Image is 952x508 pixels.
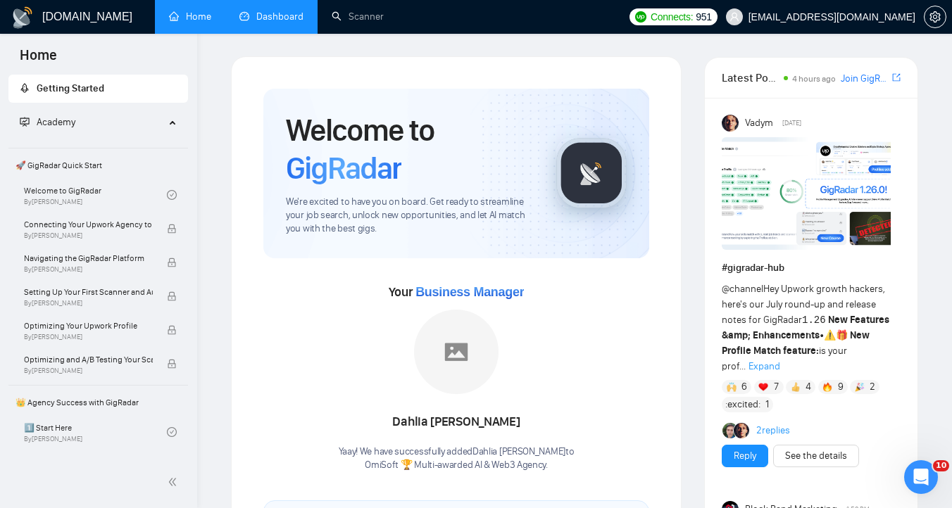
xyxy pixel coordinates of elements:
a: Welcome to GigRadarBy[PERSON_NAME] [24,179,167,210]
span: Connecting Your Upwork Agency to GigRadar [24,217,153,231]
a: Reply [734,448,756,464]
img: 🎉 [855,382,865,392]
span: Academy [37,116,75,128]
span: We're excited to have you on board. Get ready to streamline your job search, unlock new opportuni... [286,196,534,236]
span: Expand [749,360,780,372]
span: @channel [722,283,763,295]
span: 2 [870,380,875,394]
img: ❤️ [758,382,768,392]
span: 6 [741,380,747,394]
img: 👍 [791,382,801,392]
span: user [729,12,739,22]
span: fund-projection-screen [20,117,30,127]
a: 2replies [756,424,790,438]
button: setting [924,6,946,28]
a: See the details [785,448,847,464]
img: placeholder.png [414,310,499,394]
span: By [PERSON_NAME] [24,231,153,240]
h1: Welcome to [286,111,534,187]
span: 🎁 [836,329,848,341]
span: 9 [838,380,844,394]
img: gigradar-logo.png [556,138,627,208]
span: Your [389,284,525,300]
span: GigRadar [286,149,401,187]
span: 7 [774,380,779,394]
span: export [892,72,901,83]
span: rocket [20,83,30,93]
span: Home [8,45,68,75]
span: By [PERSON_NAME] [24,265,153,274]
span: lock [167,224,177,234]
div: Yaay! We have successfully added Dahlia [PERSON_NAME] to [339,445,575,472]
p: OmiSoft 🏆 Multi-awarded AI & Web3 Agency . [339,459,575,472]
li: Getting Started [8,75,188,103]
img: Vadym [722,115,739,132]
span: Getting Started [37,82,104,94]
span: lock [167,359,177,369]
span: Setting Up Your First Scanner and Auto-Bidder [24,285,153,299]
span: 951 [696,9,711,25]
span: By [PERSON_NAME] [24,333,153,341]
span: 1 [765,398,769,412]
code: 1.26 [802,315,826,326]
span: Navigating the GigRadar Platform [24,251,153,265]
a: homeHome [169,11,211,23]
a: Join GigRadar Slack Community [841,71,889,87]
span: [DATE] [782,117,801,129]
span: 10 [933,460,949,471]
iframe: Intercom live chat [904,460,938,494]
button: Reply [722,445,768,467]
span: ⛔ Top 3 Mistakes of Pro Agencies [24,455,153,469]
span: Vadym [745,115,773,131]
img: 🙌 [727,382,737,392]
span: Business Manager [415,285,524,299]
span: lock [167,291,177,301]
a: searchScanner [332,11,384,23]
span: check-circle [167,427,177,437]
img: 🔥 [822,382,832,392]
span: Hey Upwork growth hackers, here's our July round-up and release notes for GigRadar • is your prof... [722,283,889,372]
span: 🚀 GigRadar Quick Start [10,151,187,179]
img: logo [11,6,34,29]
img: F09AC4U7ATU-image.png [722,137,891,250]
span: 4 [806,380,811,394]
button: See the details [773,445,859,467]
a: 1️⃣ Start HereBy[PERSON_NAME] [24,417,167,447]
img: Alex B [722,423,738,438]
span: lock [167,325,177,335]
div: Dahlia [PERSON_NAME] [339,410,575,434]
span: ⚠️ [824,329,836,341]
a: export [892,71,901,84]
span: By [PERSON_NAME] [24,299,153,307]
span: :excited: [725,397,760,412]
span: Connects: [651,9,693,25]
span: Optimizing and A/B Testing Your Scanner for Better Results [24,353,153,367]
span: 👑 Agency Success with GigRadar [10,388,187,417]
span: 4 hours ago [792,74,836,84]
span: Latest Posts from the GigRadar Community [722,69,779,87]
span: lock [167,258,177,267]
a: setting [924,11,946,23]
span: By [PERSON_NAME] [24,367,153,375]
span: double-left [168,475,182,489]
img: upwork-logo.png [635,11,646,23]
span: check-circle [167,190,177,200]
span: Optimizing Your Upwork Profile [24,319,153,333]
a: dashboardDashboard [239,11,303,23]
span: Academy [20,116,75,128]
h1: # gigradar-hub [722,260,901,276]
